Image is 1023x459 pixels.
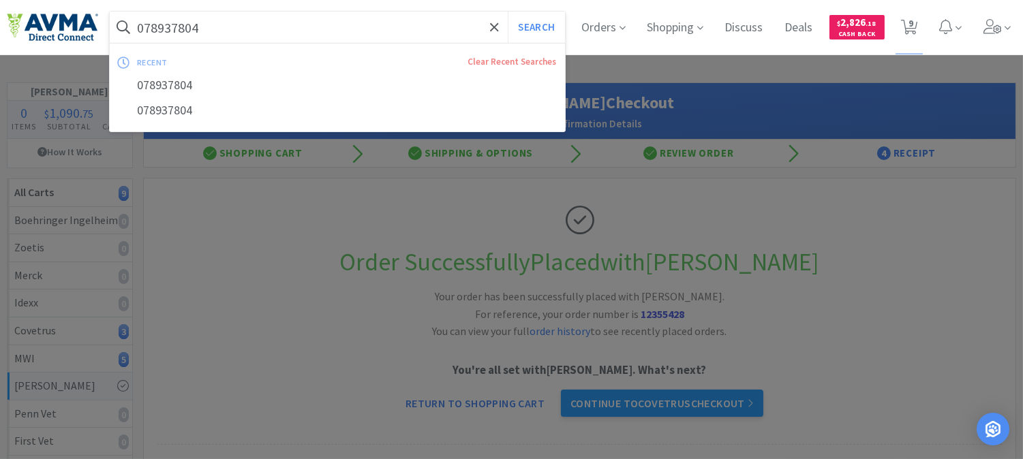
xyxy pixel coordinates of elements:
[110,98,565,123] div: 078937804
[508,12,564,43] button: Search
[110,73,565,98] div: 078937804
[137,52,318,73] div: recent
[720,22,769,34] a: Discuss
[838,31,876,39] span: Cash Back
[7,13,98,42] img: e4e33dab9f054f5782a47901c742baa9_102.png
[468,56,557,67] a: Clear Recent Searches
[829,9,885,46] a: $2,826.18Cash Back
[110,12,565,43] input: Search by item, sku, manufacturer, ingredient, size...
[866,19,876,28] span: . 18
[838,16,876,29] span: 2,826
[838,19,841,28] span: $
[977,413,1009,445] div: Open Intercom Messenger
[780,22,819,34] a: Deals
[896,23,923,35] a: 9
